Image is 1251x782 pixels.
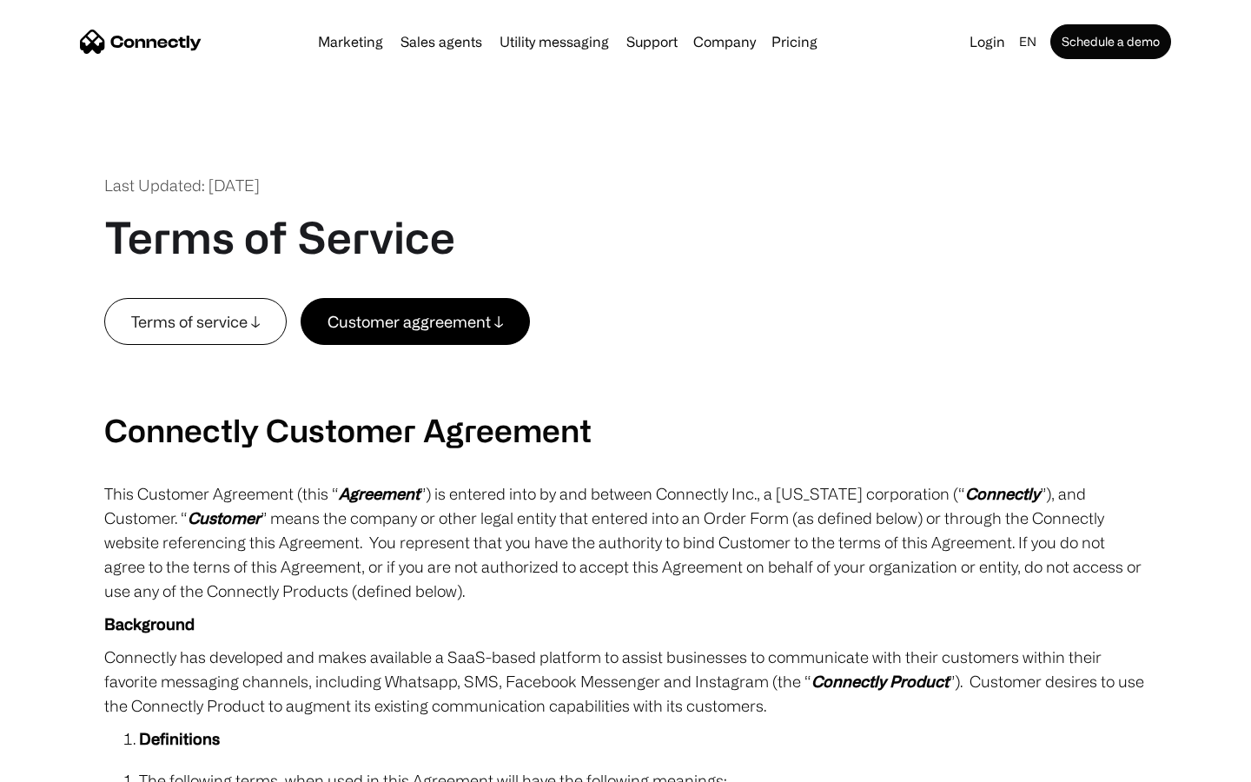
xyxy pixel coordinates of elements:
[1019,30,1036,54] div: en
[139,730,220,747] strong: Definitions
[764,35,824,49] a: Pricing
[811,673,949,690] em: Connectly Product
[104,645,1147,718] p: Connectly has developed and makes available a SaaS-based platform to assist businesses to communi...
[963,30,1012,54] a: Login
[188,509,261,527] em: Customer
[1050,24,1171,59] a: Schedule a demo
[104,615,195,633] strong: Background
[311,35,390,49] a: Marketing
[104,211,455,263] h1: Terms of Service
[339,485,420,502] em: Agreement
[35,752,104,776] ul: Language list
[104,481,1147,603] p: This Customer Agreement (this “ ”) is entered into by and between Connectly Inc., a [US_STATE] co...
[104,378,1147,402] p: ‍
[493,35,616,49] a: Utility messaging
[104,174,260,197] div: Last Updated: [DATE]
[619,35,685,49] a: Support
[104,345,1147,369] p: ‍
[394,35,489,49] a: Sales agents
[693,30,756,54] div: Company
[131,309,260,334] div: Terms of service ↓
[965,485,1040,502] em: Connectly
[104,411,1147,448] h2: Connectly Customer Agreement
[17,750,104,776] aside: Language selected: English
[328,309,503,334] div: Customer aggreement ↓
